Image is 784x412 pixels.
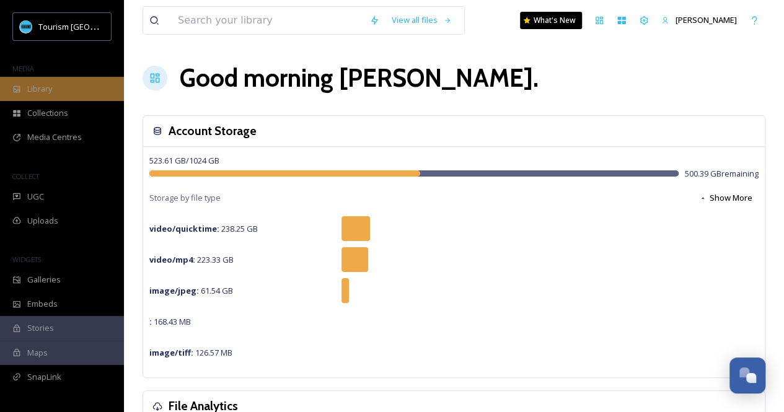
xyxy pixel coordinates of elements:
span: Tourism [GEOGRAPHIC_DATA] [38,20,149,32]
span: Media Centres [27,131,82,143]
strong: image/jpeg : [149,285,199,296]
span: UGC [27,191,44,203]
span: 238.25 GB [149,223,258,234]
button: Open Chat [729,357,765,393]
strong: video/quicktime : [149,223,219,234]
span: COLLECT [12,172,39,181]
span: MEDIA [12,64,34,73]
h1: Good morning [PERSON_NAME] . [180,59,539,97]
span: Storage by file type [149,192,221,204]
strong: image/tiff : [149,347,193,358]
span: Embeds [27,298,58,310]
a: What's New [520,12,582,29]
span: 523.61 GB / 1024 GB [149,155,219,166]
span: Uploads [27,215,58,227]
span: 168.43 MB [149,316,191,327]
button: Show More [693,186,759,210]
span: SnapLink [27,371,61,383]
span: 61.54 GB [149,285,233,296]
span: Stories [27,322,54,334]
h3: Account Storage [169,122,257,140]
span: Collections [27,107,68,119]
span: Maps [27,347,48,359]
span: 223.33 GB [149,254,234,265]
span: Galleries [27,274,61,286]
span: 500.39 GB remaining [685,168,759,180]
span: Library [27,83,52,95]
strong: video/mp4 : [149,254,195,265]
img: tourism_nanaimo_logo.jpeg [20,20,32,33]
a: [PERSON_NAME] [655,8,743,32]
span: [PERSON_NAME] [676,14,737,25]
span: 126.57 MB [149,347,232,358]
span: WIDGETS [12,255,41,264]
a: View all files [385,8,458,32]
input: Search your library [172,7,363,34]
strong: : [149,316,152,327]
